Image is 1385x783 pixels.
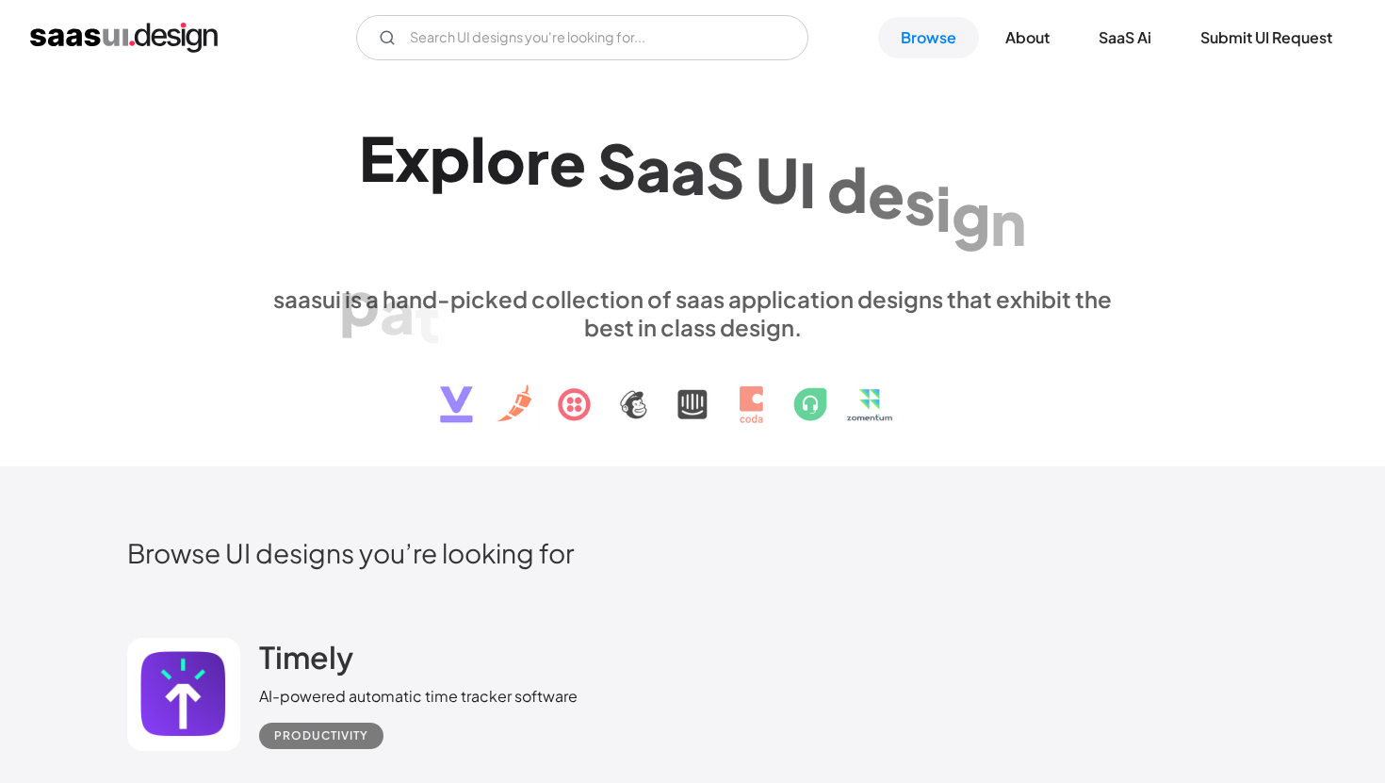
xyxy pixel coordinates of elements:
div: U [756,142,799,215]
div: AI-powered automatic time tracker software [259,685,578,708]
div: x [395,122,430,194]
div: a [671,135,706,207]
div: p [430,122,470,194]
input: Search UI designs you're looking for... [356,15,808,60]
h2: Browse UI designs you’re looking for [127,536,1258,569]
form: Email Form [356,15,808,60]
div: l [470,122,486,194]
div: g [952,178,990,251]
a: home [30,23,218,53]
a: SaaS Ai [1076,17,1174,58]
img: text, icon, saas logo [407,341,978,439]
div: t [415,283,440,355]
a: Timely [259,638,353,685]
a: Browse [878,17,979,58]
div: i [936,171,952,243]
div: d [827,153,868,225]
div: S [706,139,744,211]
h2: Timely [259,638,353,676]
div: o [486,122,526,195]
div: a [380,274,415,347]
div: a [636,131,671,204]
div: e [868,158,904,231]
div: Productivity [274,725,368,747]
div: p [339,266,380,338]
a: Submit UI Request [1178,17,1355,58]
div: n [990,186,1026,258]
div: s [904,164,936,237]
h1: Explore SaaS UI design patterns & interactions. [259,122,1126,267]
div: I [799,147,816,220]
div: S [597,128,636,201]
a: About [983,17,1072,58]
div: e [549,126,586,199]
div: r [526,124,549,197]
div: saasui is a hand-picked collection of saas application designs that exhibit the best in class des... [259,285,1126,341]
div: E [359,122,395,194]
